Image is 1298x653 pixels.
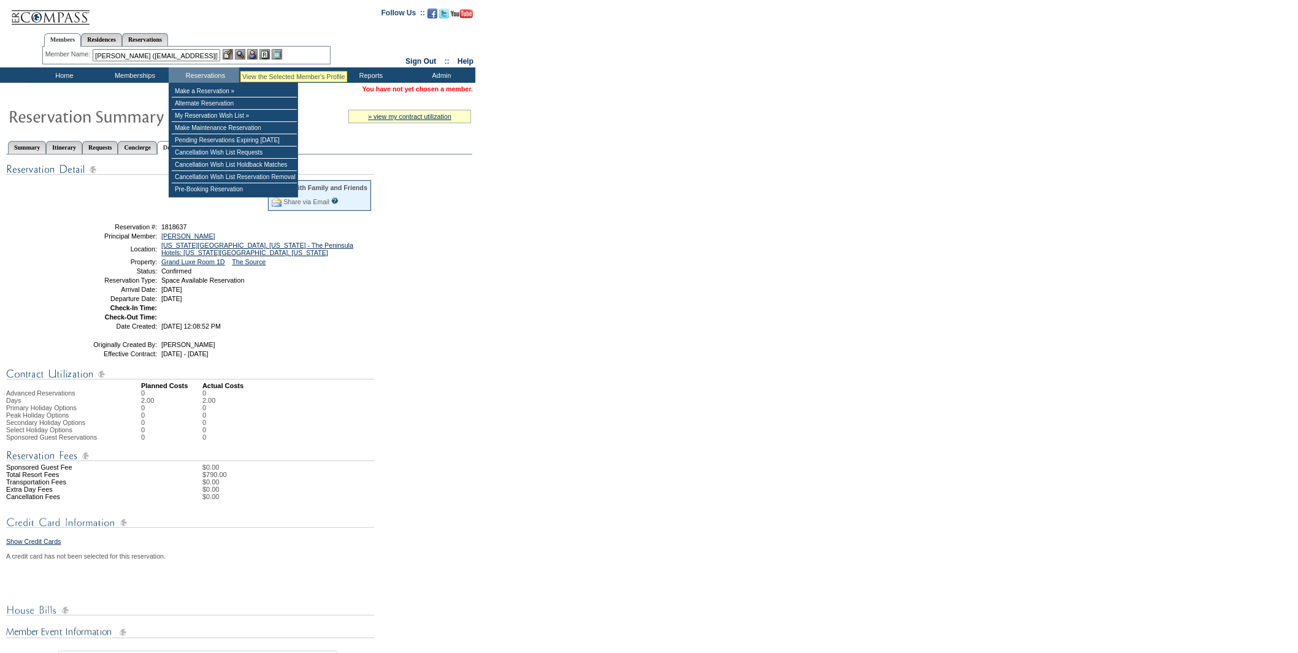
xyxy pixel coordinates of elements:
[202,464,472,471] td: $0.00
[81,33,122,46] a: Residences
[202,419,215,426] td: 0
[141,389,202,397] td: 0
[6,471,141,478] td: Total Resort Fees
[69,267,157,275] td: Status:
[69,341,157,348] td: Originally Created By:
[334,67,405,83] td: Reports
[6,433,97,441] span: Sponsored Guest Reservations
[161,277,244,284] span: Space Available Reservation
[6,603,374,618] img: House Bills
[161,295,182,302] span: [DATE]
[161,286,182,293] span: [DATE]
[141,382,202,389] td: Planned Costs
[239,67,334,83] td: Vacation Collection
[451,9,473,18] img: Subscribe to our YouTube Channel
[44,33,82,47] a: Members
[223,49,233,59] img: b_edit.gif
[6,478,141,486] td: Transportation Fees
[6,448,374,464] img: Reservation Fees
[69,223,157,231] td: Reservation #:
[202,471,472,478] td: $790.00
[451,12,473,20] a: Subscribe to our YouTube Channel
[6,464,141,471] td: Sponsored Guest Fee
[6,552,472,560] div: A credit card has not been selected for this reservation.
[69,258,157,265] td: Property:
[6,397,21,404] span: Days
[428,12,437,20] a: Become our fan on Facebook
[439,9,449,18] img: Follow us on Twitter
[382,7,425,22] td: Follow Us ::
[8,104,253,128] img: Reservaton Summary
[439,12,449,20] a: Follow us on Twitter
[172,122,297,134] td: Make Maintenance Reservation
[172,159,297,171] td: Cancellation Wish List Holdback Matches
[161,350,209,357] span: [DATE] - [DATE]
[202,493,472,500] td: $0.00
[6,625,374,641] img: Member Event
[202,486,472,493] td: $0.00
[69,323,157,330] td: Date Created:
[172,97,297,110] td: Alternate Reservation
[105,313,157,321] strong: Check-Out Time:
[368,113,451,120] a: » view my contract utilization
[202,397,215,404] td: 2.00
[6,538,61,545] a: Show Credit Cards
[242,73,345,80] div: View the Selected Member's Profile
[45,49,93,59] div: Member Name:
[232,258,266,265] a: The Source
[6,486,141,493] td: Extra Day Fees
[172,183,297,195] td: Pre-Booking Reservation
[161,232,215,240] a: [PERSON_NAME]
[141,404,202,411] td: 0
[6,162,374,177] img: Reservation Detail
[172,85,297,97] td: Make a Reservation »
[69,277,157,284] td: Reservation Type:
[69,295,157,302] td: Departure Date:
[69,232,157,240] td: Principal Member:
[428,9,437,18] img: Become our fan on Facebook
[161,258,225,265] a: Grand Luxe Room 1D
[202,433,215,441] td: 0
[28,67,98,83] td: Home
[69,242,157,256] td: Location:
[141,426,202,433] td: 0
[82,141,118,154] a: Requests
[6,493,141,500] td: Cancellation Fees
[272,49,282,59] img: b_calculator.gif
[69,286,157,293] td: Arrival Date:
[6,389,75,397] span: Advanced Reservations
[283,198,329,205] a: Share via Email
[405,57,436,66] a: Sign Out
[161,242,353,256] a: [US_STATE][GEOGRAPHIC_DATA], [US_STATE] - The Peninsula Hotels: [US_STATE][GEOGRAPHIC_DATA], [US_...
[445,57,450,66] span: ::
[122,33,168,46] a: Reservations
[161,267,191,275] span: Confirmed
[272,184,367,191] div: Share With Family and Friends
[235,49,245,59] img: View
[141,397,202,404] td: 2.00
[141,411,202,419] td: 0
[202,404,215,411] td: 0
[172,171,297,183] td: Cancellation Wish List Reservation Removal
[141,419,202,426] td: 0
[110,304,157,311] strong: Check-In Time:
[169,67,239,83] td: Reservations
[98,67,169,83] td: Memberships
[259,49,270,59] img: Reservations
[202,411,215,419] td: 0
[46,141,82,154] a: Itinerary
[118,141,156,154] a: Concierge
[172,110,297,122] td: My Reservation Wish List »
[363,85,473,93] span: You have not yet chosen a member.
[141,433,202,441] td: 0
[202,389,215,397] td: 0
[331,197,339,204] input: What is this?
[6,515,374,530] img: Credit Card Information
[161,223,187,231] span: 1818637
[202,382,472,389] td: Actual Costs
[172,134,297,147] td: Pending Reservations Expiring [DATE]
[202,426,215,433] td: 0
[8,141,46,154] a: Summary
[6,419,85,426] span: Secondary Holiday Options
[6,426,72,433] span: Select Holiday Options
